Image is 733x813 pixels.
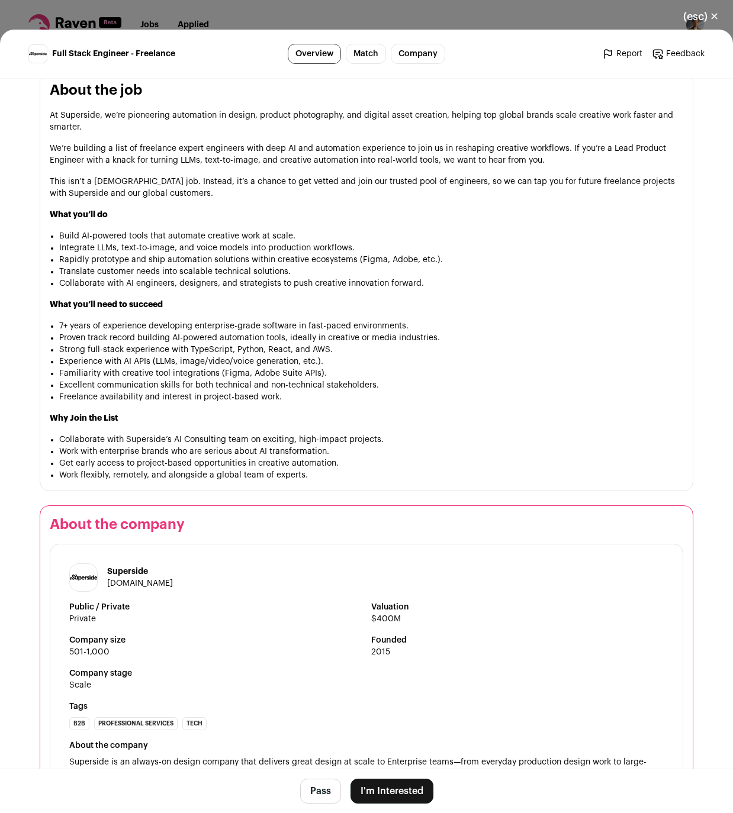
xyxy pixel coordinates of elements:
[59,266,683,278] li: Translate customer needs into scalable technical solutions.
[59,367,683,379] li: Familiarity with creative tool integrations (Figma, Adobe Suite APIs).
[59,344,683,356] li: Strong full-stack experience with TypeScript, Python, React, and AWS.
[59,254,683,266] li: Rapidly prototype and ship automation solutions within creative ecosystems (Figma, Adobe, etc.).
[371,601,664,613] strong: Valuation
[94,717,178,730] li: Professional Services
[59,457,683,469] li: Get early access to project-based opportunities in creative automation.
[59,379,683,391] li: Excellent communication skills for both technical and non-technical stakeholders.
[59,242,683,254] li: Integrate LLMs, text-to-image, and voice models into production workflows.
[346,44,386,64] a: Match
[288,44,341,64] a: Overview
[300,779,341,804] button: Pass
[59,230,683,242] li: Build AI-powered tools that automate creative work at scale.
[69,717,89,730] li: B2B
[69,646,362,658] span: 501-1,000
[50,414,118,422] strong: Why Join the List
[107,566,173,578] h1: Superside
[669,4,733,30] button: Close modal
[50,176,683,199] p: This isn’t a [DEMOGRAPHIC_DATA] job. Instead, it’s a chance to get vetted and join our trusted po...
[69,701,664,712] strong: Tags
[351,779,433,804] button: I'm Interested
[69,601,362,613] strong: Public / Private
[69,758,663,790] span: Superside is an always-on design company that delivers great design at scale to Enterprise teams—...
[50,301,163,309] strong: What you’ll need to succeed
[107,579,173,588] a: [DOMAIN_NAME]
[50,211,108,219] strong: What you’ll do
[50,81,683,100] h2: About the job
[50,515,683,534] h2: About the company
[70,575,97,580] img: 5f284238f5ae29bebffee248cfe3d0834b571d87487dd8905844e36198db4f92.png
[69,613,362,625] span: Private
[59,446,683,457] li: Work with enterprise brands who are serious about AI transformation.
[69,634,362,646] strong: Company size
[371,613,664,625] span: $400M
[69,679,91,691] div: Scale
[59,391,683,403] li: Freelance availability and interest in project-based work.
[59,434,683,446] li: Collaborate with Superside’s AI Consulting team on exciting, high-impact projects.
[59,356,683,367] li: Experience with AI APIs (LLMs, image/video/voice generation, etc.).
[59,469,683,481] li: Work flexibly, remotely, and alongside a global team of experts.
[29,52,47,56] img: 5f284238f5ae29bebffee248cfe3d0834b571d87487dd8905844e36198db4f92.png
[69,740,664,751] div: About the company
[182,717,207,730] li: Tech
[59,332,683,344] li: Proven track record building AI-powered automation tools, ideally in creative or media industries.
[50,143,683,166] p: We’re building a list of freelance expert engineers with deep AI and automation experience to joi...
[371,634,664,646] strong: Founded
[69,667,664,679] strong: Company stage
[50,109,683,133] p: At Superside, we’re pioneering automation in design, product photography, and digital asset creat...
[59,278,683,289] li: Collaborate with AI engineers, designers, and strategists to push creative innovation forward.
[391,44,445,64] a: Company
[59,320,683,332] li: 7+ years of experience developing enterprise-grade software in fast-paced environments.
[602,48,642,60] a: Report
[371,646,664,658] span: 2015
[652,48,705,60] a: Feedback
[52,48,175,60] span: Full Stack Engineer - Freelance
